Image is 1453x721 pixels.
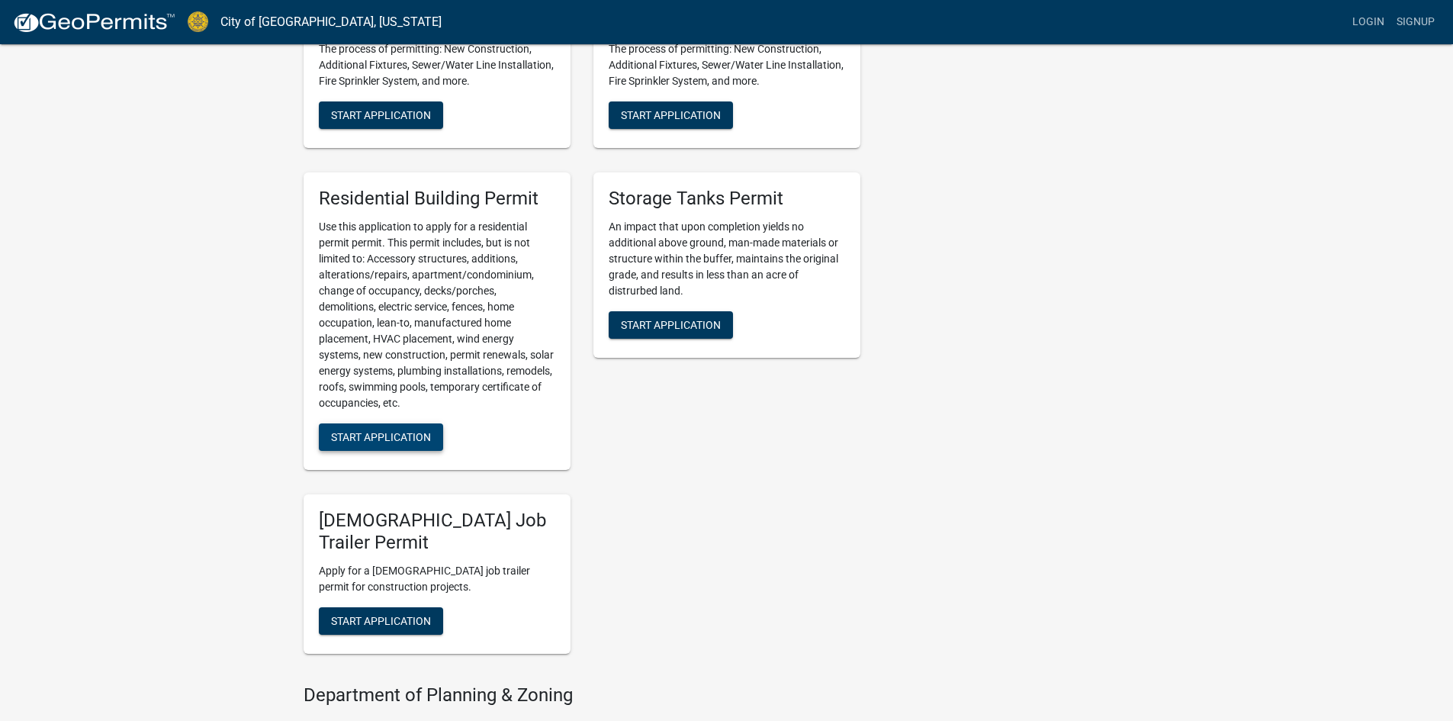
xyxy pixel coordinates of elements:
[220,9,442,35] a: City of [GEOGRAPHIC_DATA], [US_STATE]
[609,188,845,210] h5: Storage Tanks Permit
[319,510,555,554] h5: [DEMOGRAPHIC_DATA] Job Trailer Permit
[609,101,733,129] button: Start Application
[621,109,721,121] span: Start Application
[319,563,555,595] p: Apply for a [DEMOGRAPHIC_DATA] job trailer permit for construction projects.
[609,41,845,89] p: The process of permitting: New Construction, Additional Fixtures, Sewer/Water Line Installation, ...
[188,11,208,32] img: City of Jeffersonville, Indiana
[319,607,443,635] button: Start Application
[319,101,443,129] button: Start Application
[304,684,860,707] h4: Department of Planning & Zoning
[319,219,555,411] p: Use this application to apply for a residential permit permit. This permit includes, but is not l...
[331,430,431,443] span: Start Application
[319,423,443,451] button: Start Application
[1346,8,1390,37] a: Login
[1390,8,1441,37] a: Signup
[609,219,845,299] p: An impact that upon completion yields no additional above ground, man-made materials or structure...
[319,188,555,210] h5: Residential Building Permit
[319,41,555,89] p: The process of permitting: New Construction, Additional Fixtures, Sewer/Water Line Installation, ...
[609,311,733,339] button: Start Application
[621,318,721,330] span: Start Application
[331,614,431,626] span: Start Application
[331,109,431,121] span: Start Application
